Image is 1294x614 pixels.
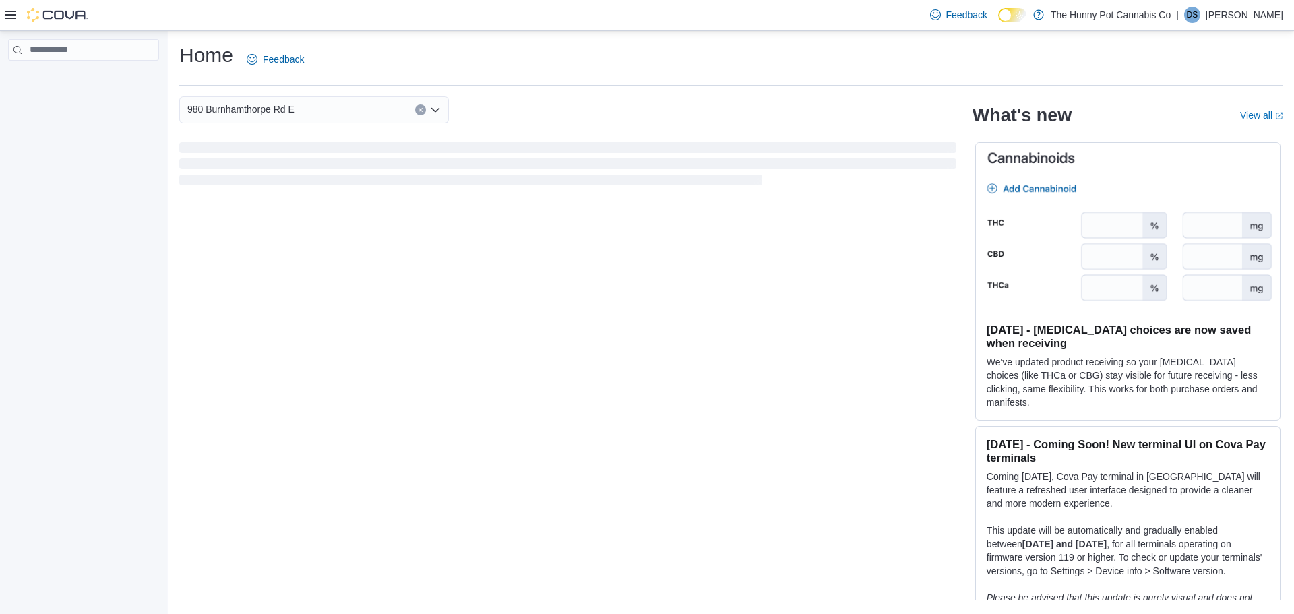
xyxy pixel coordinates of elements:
p: This update will be automatically and gradually enabled between , for all terminals operating on ... [987,524,1269,578]
h3: [DATE] - Coming Soon! New terminal UI on Cova Pay terminals [987,437,1269,464]
h3: [DATE] - [MEDICAL_DATA] choices are now saved when receiving [987,323,1269,350]
span: Dark Mode [998,22,999,23]
p: We've updated product receiving so your [MEDICAL_DATA] choices (like THCa or CBG) stay visible fo... [987,355,1269,409]
a: View allExternal link [1240,110,1283,121]
p: [PERSON_NAME] [1206,7,1283,23]
strong: [DATE] and [DATE] [1022,539,1107,549]
div: Davin Saini [1184,7,1200,23]
button: Clear input [415,104,426,115]
h2: What's new [973,104,1072,126]
h1: Home [179,42,233,69]
a: Feedback [925,1,993,28]
p: | [1176,7,1179,23]
span: Feedback [263,53,304,66]
button: Open list of options [430,104,441,115]
span: Loading [179,145,956,188]
span: DS [1187,7,1198,23]
img: Cova [27,8,88,22]
span: 980 Burnhamthorpe Rd E [187,101,295,117]
a: Feedback [241,46,309,73]
nav: Complex example [8,63,159,96]
input: Dark Mode [998,8,1026,22]
p: Coming [DATE], Cova Pay terminal in [GEOGRAPHIC_DATA] will feature a refreshed user interface des... [987,470,1269,510]
svg: External link [1275,112,1283,120]
p: The Hunny Pot Cannabis Co [1051,7,1171,23]
span: Feedback [946,8,987,22]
